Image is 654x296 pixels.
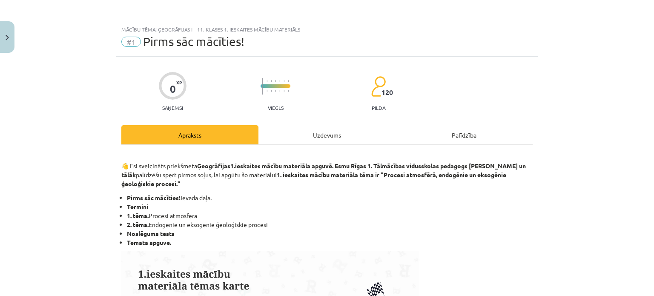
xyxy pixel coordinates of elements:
span: 120 [381,89,393,96]
img: icon-short-line-57e1e144782c952c97e751825c79c345078a6d821885a25fce030b3d8c18986b.svg [271,80,272,82]
p: 👋 Esi sveicināts priekšmeta palīdzēšu spert pirmos soļus, lai apgūtu šo materiālu! [121,152,533,188]
strong: 1. tēma. [127,212,149,219]
img: icon-close-lesson-0947bae3869378f0d4975bcd49f059093ad1ed9edebbc8119c70593378902aed.svg [6,35,9,40]
span: Pirms sāc mācīties! [143,34,244,49]
strong: Pirms sāc mācīties! [127,194,181,201]
span: #1 [121,37,141,47]
img: icon-short-line-57e1e144782c952c97e751825c79c345078a6d821885a25fce030b3d8c18986b.svg [279,90,280,92]
img: icon-short-line-57e1e144782c952c97e751825c79c345078a6d821885a25fce030b3d8c18986b.svg [271,90,272,92]
strong: 1. ieskaites mācību materiāla tēma ir "Procesi atmosfērā, endogēnie un eksogēnie ģeoloģiskie proc... [121,171,506,187]
strong: Noslēguma tests [127,230,175,237]
img: icon-short-line-57e1e144782c952c97e751825c79c345078a6d821885a25fce030b3d8c18986b.svg [284,80,284,82]
img: students-c634bb4e5e11cddfef0936a35e636f08e4e9abd3cc4e673bd6f9a4125e45ecb1.svg [371,76,386,97]
li: Ievada daļa. [127,193,533,202]
div: 0 [170,83,176,95]
img: icon-short-line-57e1e144782c952c97e751825c79c345078a6d821885a25fce030b3d8c18986b.svg [279,80,280,82]
p: Viegls [268,105,284,111]
div: Apraksts [121,125,258,144]
img: icon-long-line-d9ea69661e0d244f92f715978eff75569469978d946b2353a9bb055b3ed8787d.svg [262,78,263,95]
li: Procesi atmosfērā [127,211,533,220]
div: Mācību tēma: Ģeogrāfijas i - 11. klases 1. ieskaites mācību materiāls [121,26,533,32]
strong: 2. tēma. [127,221,149,228]
div: Palīdzība [396,125,533,144]
span: XP [176,80,182,85]
img: icon-short-line-57e1e144782c952c97e751825c79c345078a6d821885a25fce030b3d8c18986b.svg [275,80,276,82]
p: pilda [372,105,385,111]
strong: Ģeogrāfijas [197,162,230,170]
strong: 1.ieskaites mācību materiāla apguvē. Esmu Rīgas 1. Tālmācības vidusskolas pedagogs [PERSON_NAME] ... [121,162,526,178]
p: Saņemsi [159,105,186,111]
strong: Temata apguve. [127,239,171,246]
img: icon-short-line-57e1e144782c952c97e751825c79c345078a6d821885a25fce030b3d8c18986b.svg [288,80,289,82]
img: icon-short-line-57e1e144782c952c97e751825c79c345078a6d821885a25fce030b3d8c18986b.svg [275,90,276,92]
div: Uzdevums [258,125,396,144]
img: icon-short-line-57e1e144782c952c97e751825c79c345078a6d821885a25fce030b3d8c18986b.svg [284,90,284,92]
img: icon-short-line-57e1e144782c952c97e751825c79c345078a6d821885a25fce030b3d8c18986b.svg [288,90,289,92]
li: Endogēnie un eksogēnie ģeoloģiskie procesi [127,220,533,229]
strong: Termini [127,203,148,210]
